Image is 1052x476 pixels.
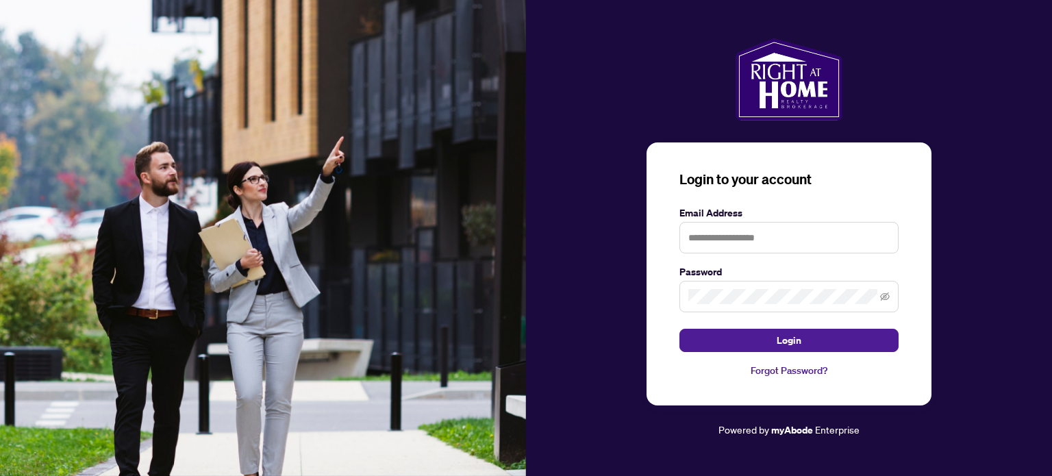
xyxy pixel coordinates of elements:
label: Email Address [679,205,899,221]
a: Forgot Password? [679,363,899,378]
h3: Login to your account [679,170,899,189]
a: myAbode [771,423,813,438]
img: ma-logo [736,38,842,121]
label: Password [679,264,899,279]
span: eye-invisible [880,292,890,301]
span: Enterprise [815,423,860,436]
span: Powered by [718,423,769,436]
span: Login [777,329,801,351]
button: Login [679,329,899,352]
